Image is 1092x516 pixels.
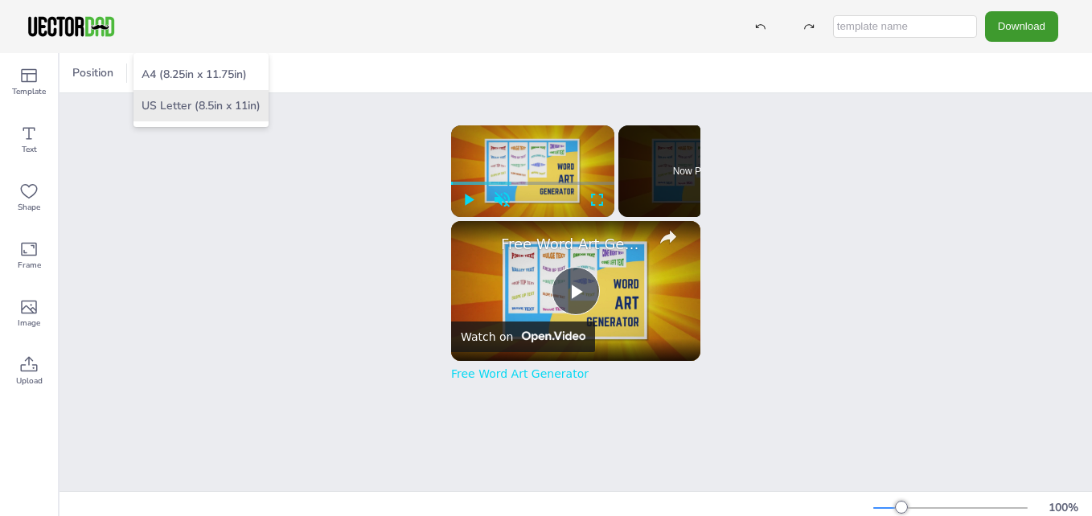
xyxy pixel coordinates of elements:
li: A4 (8.25in x 11.75in) [133,59,269,90]
span: Frame [18,259,41,272]
button: Unmute [485,183,519,217]
div: Progress Bar [451,182,614,185]
div: Video Player [451,125,614,217]
div: Watch on [461,330,513,343]
img: video of: Free Word Art Generator [451,221,700,361]
span: Upload [16,375,43,387]
a: Free Word Art Generator [451,367,589,380]
div: Video Player [451,221,700,361]
a: Watch on Open.Video [451,321,595,352]
span: Text [22,143,37,156]
img: Video channel logo [516,331,585,342]
a: Free Word Art Generator [501,235,646,252]
button: Play Video [552,267,600,315]
span: Image [18,317,40,330]
span: Template [12,85,46,98]
div: 100 % [1044,500,1082,515]
img: VectorDad-1.png [26,14,117,39]
button: Download [985,11,1058,41]
button: share [654,223,683,252]
span: Shape [18,201,40,214]
span: Position [69,65,117,80]
li: US Letter (8.5in x 11in) [133,90,269,121]
span: Now Playing [673,166,727,176]
a: channel logo [461,231,493,263]
button: Fullscreen [581,183,614,217]
ul: Resize [133,53,269,127]
input: template name [833,15,977,38]
button: Play [451,183,485,217]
